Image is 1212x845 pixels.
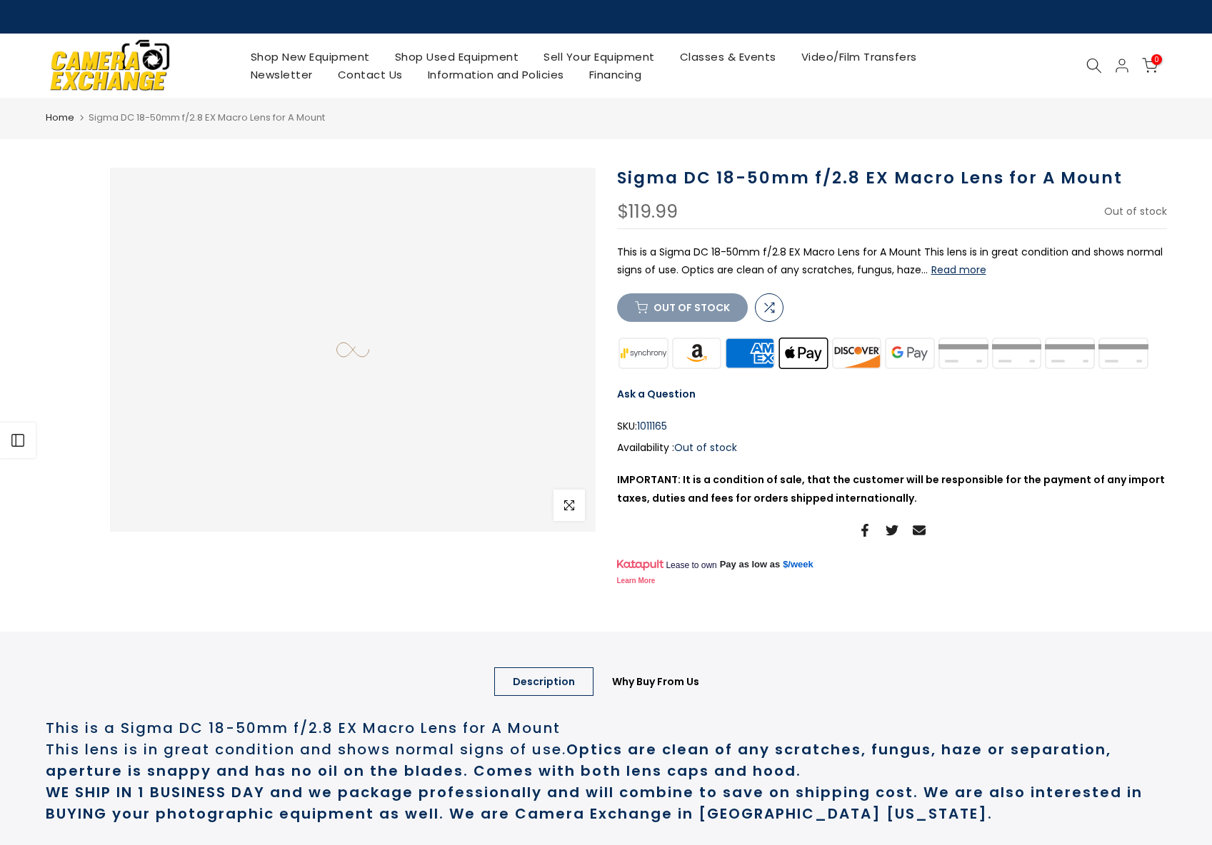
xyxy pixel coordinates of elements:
h2: This is a Sigma DC 18-50mm f/2.8 EX Macro Lens for A Mount [46,717,1167,739]
a: Classes & Events [667,48,788,66]
h1: Sigma DC 18-50mm f/2.8 EX Macro Lens for A Mount [617,168,1167,188]
img: apple pay [776,336,830,371]
img: amazon payments [670,336,723,371]
span: Sigma DC 18-50mm f/2.8 EX Macro Lens for A Mount [89,111,325,124]
a: Ask a Question [617,387,696,401]
p: This is a Sigma DC 18-50mm f/2.8 EX Macro Lens for A Mount This lens is in great condition and sh... [617,243,1167,279]
img: master [936,336,990,371]
strong: IMPORTANT: It is a condition of sale, that the customer will be responsible for the payment of an... [617,472,1165,505]
button: Read more [931,263,986,276]
img: google pay [883,336,937,371]
a: Shop New Equipment [238,48,382,66]
span: Out of stock [1104,204,1167,218]
span: 1011165 [637,418,667,435]
a: Share on Email [913,522,926,539]
img: shopify pay [1043,336,1097,371]
div: Availability : [617,439,1167,457]
img: visa [1096,336,1150,371]
a: Contact Us [325,66,415,84]
strong: WE SHIP IN 1 BUSINESS DAY and we package professionally and will combine to save on shipping cost... [46,782,1143,824]
img: paypal [990,336,1043,371]
a: Sell Your Equipment [531,48,668,66]
div: SKU: [617,418,1167,435]
a: Share on Facebook [858,522,871,539]
h2: This lens is in great condition and shows normal signs of use. [46,739,1167,781]
a: Newsletter [238,66,325,84]
a: Video/Film Transfers [788,48,929,66]
a: Shop Used Equipment [382,48,531,66]
span: Lease to own [666,560,716,571]
img: synchrony [617,336,671,371]
a: Information and Policies [415,66,576,84]
span: 0 [1151,54,1162,65]
a: Why Buy From Us [594,667,718,696]
img: american express [723,336,777,371]
a: Learn More [617,577,656,585]
strong: Optics are clean of any scratches, fungus, haze or separation, aperture is snappy and has no oil ... [46,739,1111,781]
a: Share on Twitter [886,522,898,539]
a: $/week [783,558,813,571]
a: Description [494,667,594,696]
a: Financing [576,66,654,84]
img: discover [830,336,883,371]
span: Pay as low as [720,558,781,571]
div: $119.99 [617,203,678,221]
span: Out of stock [674,440,737,455]
a: Home [46,111,74,125]
a: 0 [1142,58,1158,74]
